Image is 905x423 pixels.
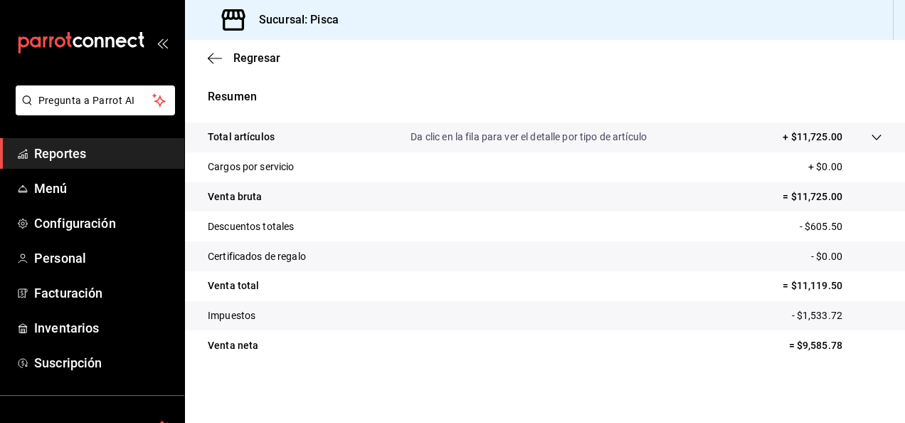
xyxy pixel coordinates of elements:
p: Descuentos totales [208,219,294,234]
p: Cargos por servicio [208,160,295,174]
p: Da clic en la fila para ver el detalle por tipo de artículo [411,130,647,145]
span: Facturación [34,283,173,303]
h3: Sucursal: Pisca [248,11,339,28]
span: Configuración [34,214,173,233]
span: Personal [34,249,173,268]
button: open_drawer_menu [157,37,168,48]
p: - $605.50 [800,219,882,234]
p: Resumen [208,88,882,105]
a: Pregunta a Parrot AI [10,103,175,118]
button: Regresar [208,51,280,65]
span: Regresar [233,51,280,65]
p: Total artículos [208,130,275,145]
p: + $0.00 [808,160,882,174]
span: Inventarios [34,318,173,338]
span: Reportes [34,144,173,163]
span: Pregunta a Parrot AI [38,93,153,108]
p: Venta bruta [208,189,262,204]
p: - $0.00 [811,249,882,264]
p: = $11,725.00 [783,189,882,204]
p: Venta total [208,278,259,293]
p: - $1,533.72 [792,308,882,323]
p: Certificados de regalo [208,249,306,264]
p: Venta neta [208,338,258,353]
p: Impuestos [208,308,255,323]
p: = $11,119.50 [783,278,882,293]
button: Pregunta a Parrot AI [16,85,175,115]
span: Suscripción [34,353,173,372]
span: Menú [34,179,173,198]
p: = $9,585.78 [789,338,882,353]
p: + $11,725.00 [783,130,842,145]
